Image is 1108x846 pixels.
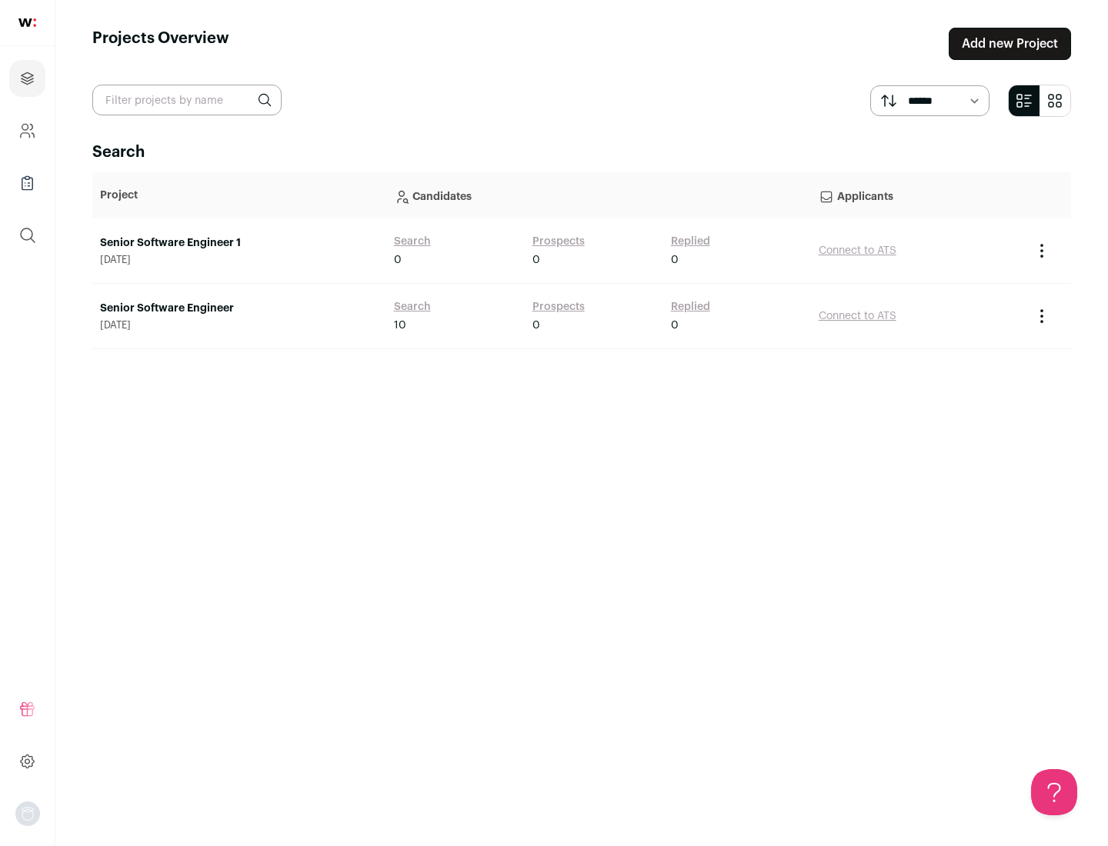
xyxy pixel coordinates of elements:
h1: Projects Overview [92,28,229,60]
span: 0 [671,252,679,268]
img: nopic.png [15,801,40,826]
a: Connect to ATS [819,311,896,321]
a: Connect to ATS [819,245,896,256]
a: Prospects [532,299,585,315]
span: 0 [532,252,540,268]
a: Add new Project [949,28,1071,60]
a: Prospects [532,234,585,249]
input: Filter projects by name [92,85,282,115]
button: Project Actions [1033,241,1051,260]
p: Applicants [819,180,1017,211]
span: 0 [532,318,540,333]
a: Projects [9,60,45,97]
a: Company and ATS Settings [9,112,45,149]
h2: Search [92,142,1071,163]
a: Senior Software Engineer 1 [100,235,379,251]
span: 0 [671,318,679,333]
span: [DATE] [100,319,379,331]
p: Candidates [394,180,803,211]
a: Search [394,299,431,315]
a: Search [394,234,431,249]
img: wellfound-shorthand-0d5821cbd27db2630d0214b213865d53afaa358527fdda9d0ea32b1df1b89c2c.svg [18,18,36,27]
iframe: Toggle Customer Support [1031,769,1077,815]
button: Open dropdown [15,801,40,826]
a: Replied [671,234,710,249]
span: [DATE] [100,254,379,266]
p: Project [100,188,379,203]
a: Company Lists [9,165,45,202]
a: Replied [671,299,710,315]
button: Project Actions [1033,307,1051,325]
a: Senior Software Engineer [100,301,379,316]
span: 10 [394,318,406,333]
span: 0 [394,252,402,268]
